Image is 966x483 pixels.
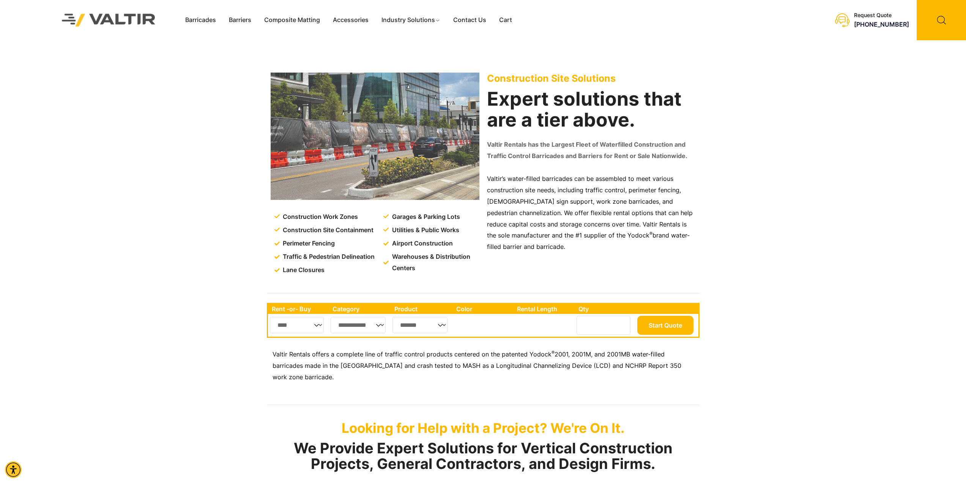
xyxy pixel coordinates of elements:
a: Contact Us [447,14,493,26]
select: Single select [270,317,324,333]
div: Request Quote [854,12,909,19]
span: 2001, 2001M, and 2001MB water-filled barricades made in the [GEOGRAPHIC_DATA] and crash tested to... [273,350,681,381]
span: Garages & Parking Lots [390,211,460,223]
span: Valtir Rentals offers a complete line of traffic control products centered on the patented Yodock [273,350,552,358]
div: Accessibility Menu [5,461,22,478]
span: Utilities & Public Works [390,225,459,236]
span: Construction Work Zones [281,211,358,223]
p: Construction Site Solutions [487,73,696,84]
span: Lane Closures [281,264,325,276]
sup: ® [552,350,555,355]
th: Category [329,304,391,314]
th: Rental Length [513,304,575,314]
sup: ® [649,231,652,236]
button: Start Quote [637,316,693,335]
input: Number [577,316,630,335]
a: Barricades [179,14,222,26]
a: Industry Solutions [375,14,447,26]
img: Valtir Rentals [52,4,165,36]
h2: We Provide Expert Solutions for Vertical Construction Projects, General Contractors, and Design F... [267,440,700,472]
p: Valtir’s water-filled barricades can be assembled to meet various construction site needs, includ... [487,173,696,253]
span: Airport Construction [390,238,453,249]
a: Cart [493,14,518,26]
select: Single select [392,317,448,333]
th: Product [391,304,452,314]
a: Barriers [222,14,258,26]
a: Composite Matting [258,14,326,26]
a: Accessories [326,14,375,26]
a: call (888) 496-3625 [854,21,909,28]
th: Rent -or- Buy [268,304,329,314]
select: Single select [331,317,386,333]
span: Traffic & Pedestrian Delineation [281,251,375,263]
span: Perimeter Fencing [281,238,335,249]
p: Valtir Rentals has the Largest Fleet of Waterfilled Construction and Traffic Control Barricades a... [487,139,696,162]
span: Warehouses & Distribution Centers [390,251,481,274]
th: Qty [575,304,635,314]
p: Looking for Help with a Project? We're On It. [267,420,700,436]
span: Construction Site Containment [281,225,373,236]
th: Color [452,304,514,314]
h2: Expert solutions that are a tier above. [487,89,696,130]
